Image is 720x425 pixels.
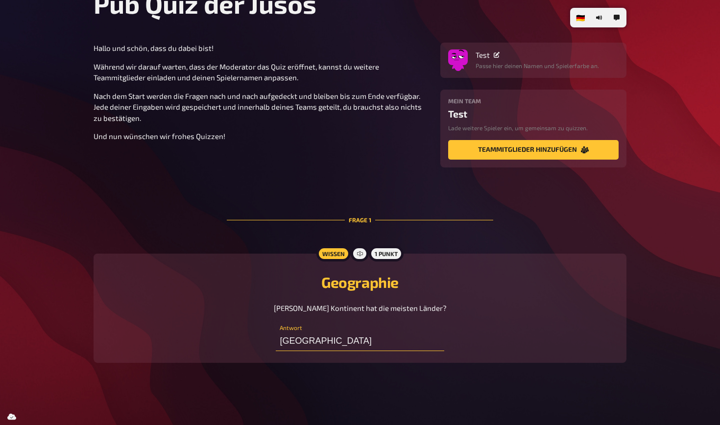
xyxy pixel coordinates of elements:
span: [PERSON_NAME] Kontinent hat die meisten Länder? [274,304,447,312]
h4: Mein Team [448,97,619,104]
input: Antwort [276,331,444,351]
h2: Geographie [105,273,615,291]
button: Avatar [448,50,468,70]
p: Hallo und schön, dass du dabei bist! [94,43,429,54]
img: Avatar [448,47,468,67]
p: Und nun wünschen wir frohes Quizzen! [94,131,429,142]
p: Passe hier deinen Namen und Spielerfarbe an. [476,61,599,70]
p: Nach dem Start werden die Fragen nach und nach aufgedeckt und bleiben bis zum Ende verfügbar. Jed... [94,91,429,124]
button: Teammitglieder hinzufügen [448,140,619,160]
li: 🇩🇪 [572,10,589,25]
div: Frage 1 [227,192,493,248]
p: Lade weitere Spieler ein, um gemeinsam zu quizzen. [448,123,619,132]
span: Test [476,50,490,59]
div: 1 Punkt [369,246,404,261]
div: Test [448,108,619,119]
div: Wissen [316,246,351,261]
p: Während wir darauf warten, dass der Moderator das Quiz eröffnet, kannst du weitere Teammitglieder... [94,61,429,83]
